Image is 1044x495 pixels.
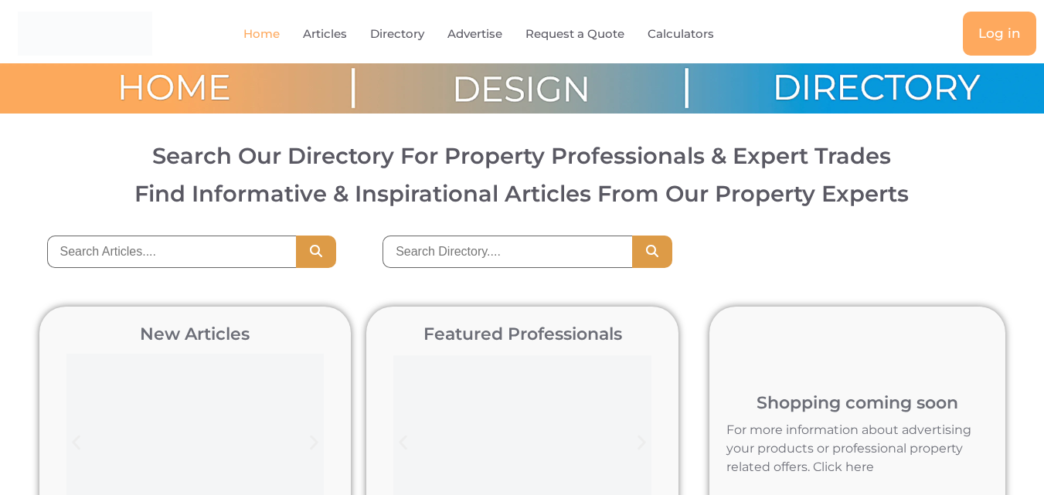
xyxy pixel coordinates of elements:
[243,16,280,52] a: Home
[370,16,424,52] a: Directory
[213,16,779,52] nav: Menu
[47,236,297,268] input: Search Articles....
[717,395,998,412] h2: Shopping coming soon
[26,182,1018,205] h3: Find Informative & Inspirational Articles From Our Property Experts
[296,236,336,268] button: Search
[26,144,1018,167] h2: Search Our Directory For Property Professionals & Expert Trades
[297,425,332,460] div: Next
[648,16,714,52] a: Calculators
[59,425,94,460] div: Previous
[624,425,659,460] div: Next
[383,236,632,268] input: Search Directory....
[386,425,420,460] div: Previous
[632,236,672,268] button: Search
[525,16,624,52] a: Request a Quote
[978,27,1021,40] span: Log in
[386,326,659,343] h2: Featured Professionals
[303,16,347,52] a: Articles
[726,421,988,476] p: For more information about advertising your products or professional property related offers. Cli...
[447,16,502,52] a: Advertise
[59,326,332,343] h2: New Articles
[963,12,1036,56] a: Log in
